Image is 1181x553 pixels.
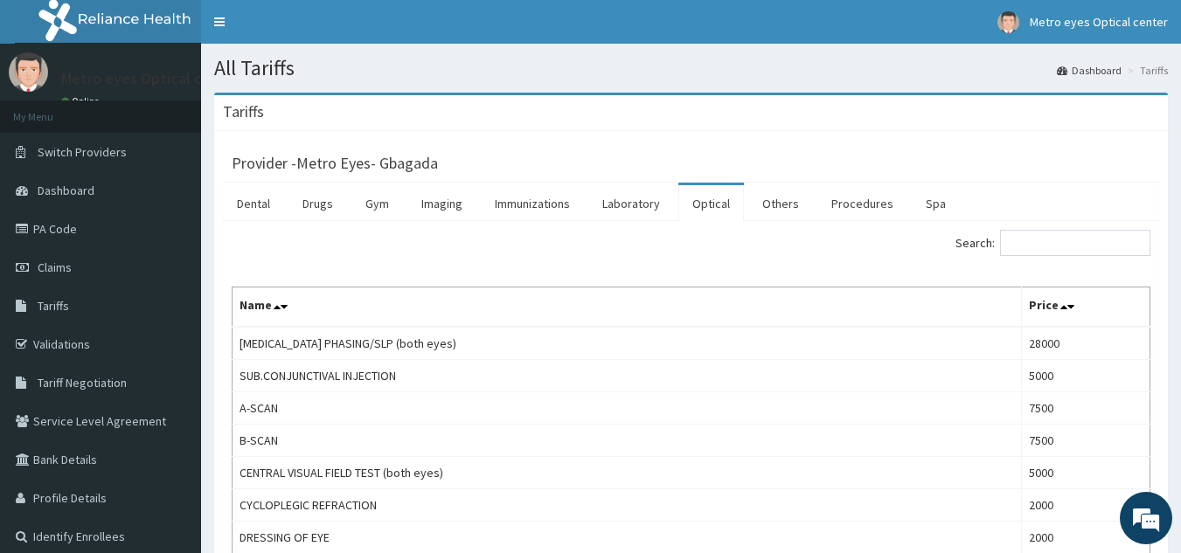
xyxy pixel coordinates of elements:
a: Online [61,95,103,107]
th: Price [1021,287,1150,328]
label: Search: [955,230,1150,256]
th: Name [233,287,1022,328]
td: CENTRAL VISUAL FIELD TEST (both eyes) [233,457,1022,489]
a: Drugs [288,185,347,222]
td: [MEDICAL_DATA] PHASING/SLP (both eyes) [233,327,1022,360]
span: Tariffs [38,298,69,314]
h3: Tariffs [223,104,264,120]
li: Tariffs [1123,63,1168,78]
h3: Provider - Metro Eyes- Gbagada [232,156,438,171]
td: 7500 [1021,392,1150,425]
a: Imaging [407,185,476,222]
span: Switch Providers [38,144,127,160]
p: Metro eyes Optical center [61,71,240,86]
td: 28000 [1021,327,1150,360]
input: Search: [1000,230,1150,256]
img: User Image [997,11,1019,33]
a: Optical [678,185,744,222]
span: Metro eyes Optical center [1030,14,1168,30]
td: 2000 [1021,489,1150,522]
span: Tariff Negotiation [38,375,127,391]
a: Spa [912,185,960,222]
span: Claims [38,259,72,275]
a: Gym [351,185,403,222]
td: CYCLOPLEGIC REFRACTION [233,489,1022,522]
td: 5000 [1021,360,1150,392]
td: A-SCAN [233,392,1022,425]
a: Immunizations [481,185,584,222]
td: 7500 [1021,425,1150,457]
td: B-SCAN [233,425,1022,457]
a: Others [748,185,813,222]
a: Dashboard [1057,63,1122,78]
span: Dashboard [38,183,94,198]
img: User Image [9,52,48,92]
h1: All Tariffs [214,57,1168,79]
td: SUB.CONJUNCTIVAL INJECTION [233,360,1022,392]
a: Procedures [817,185,907,222]
a: Dental [223,185,284,222]
a: Laboratory [588,185,674,222]
td: 5000 [1021,457,1150,489]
